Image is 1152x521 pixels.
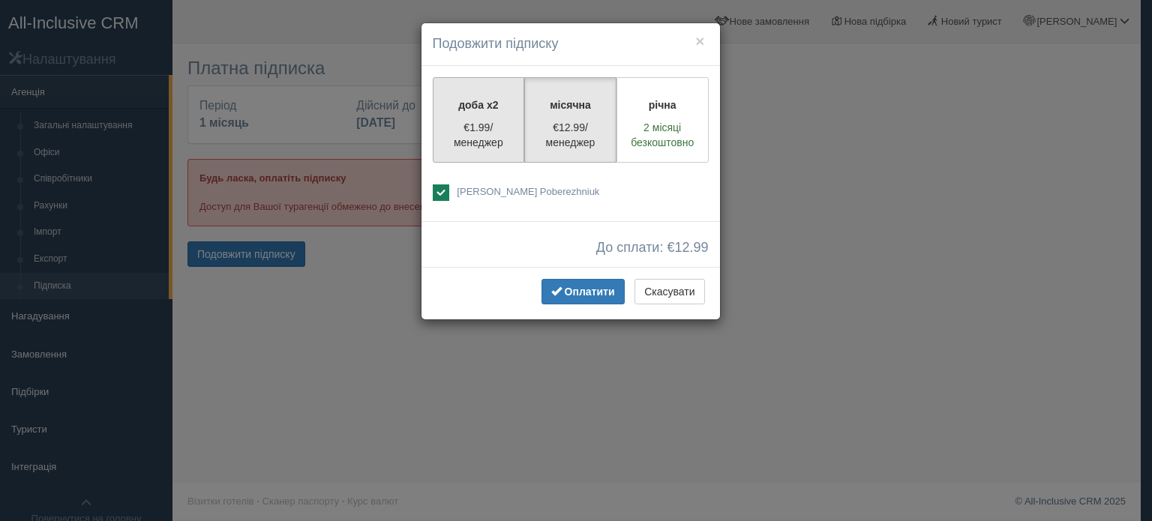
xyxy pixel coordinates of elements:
p: €12.99/менеджер [534,120,607,150]
button: Оплатити [541,279,625,304]
p: доба x2 [442,97,515,112]
span: Оплатити [565,286,615,298]
button: × [695,33,704,49]
p: річна [626,97,699,112]
span: До сплати: € [596,241,709,256]
p: €1.99/менеджер [442,120,515,150]
h4: Подовжити підписку [433,34,709,54]
p: місячна [534,97,607,112]
p: 2 місяці безкоштовно [626,120,699,150]
button: Скасувати [634,279,704,304]
span: 12.99 [674,240,708,255]
span: [PERSON_NAME] Poberezhniuk [457,186,599,197]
